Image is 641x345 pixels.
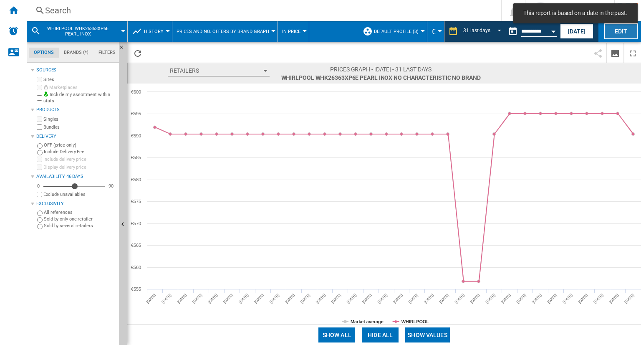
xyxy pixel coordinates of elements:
div: 90 [106,183,116,189]
button: WHIRLPOOL WHK26363XP6E PEARL INOX [44,21,120,42]
button: Reload [129,43,146,63]
tspan: €585 [131,155,141,160]
div: Products [36,107,116,113]
tspan: [DATE] [469,293,481,304]
tspan: €560 [131,265,141,270]
label: Include delivery price [43,156,116,162]
tspan: [DATE] [269,293,280,304]
button: Hide all [362,327,399,342]
button: md-calendar [505,23,521,40]
tspan: [DATE] [547,293,558,304]
tspan: [DATE] [408,293,419,304]
label: OFF (price only) [44,142,116,148]
tspan: [DATE] [454,293,465,304]
button: Retailers [168,65,270,76]
tspan: WHIRLPOOL [401,319,429,324]
tspan: [DATE] [146,293,157,304]
tspan: [DATE] [608,293,620,304]
tspan: [DATE] [578,293,589,304]
button: Prices and No. offers by brand graph [177,21,273,42]
tspan: €590 [131,133,141,138]
button: Maximize [624,43,641,63]
tspan: [DATE] [192,293,203,304]
input: Sold by several retailers [37,224,43,229]
button: € [432,21,440,42]
button: Show values [405,327,450,342]
tspan: €555 [131,287,141,292]
span: WHIRLPOOL WHK26363XP6E PEARL INOX [44,26,111,37]
tspan: [DATE] [300,293,311,304]
tspan: [DATE] [423,293,434,304]
tspan: [DATE] [593,293,604,304]
input: Display delivery price [37,192,42,197]
input: OFF (price only) [37,143,43,149]
md-tab-item: Options [29,48,59,58]
tspan: Market average [351,319,384,324]
tspan: [DATE] [361,293,373,304]
tspan: €565 [131,243,141,248]
md-slider: Availability [43,182,105,190]
tspan: [DATE] [624,293,635,304]
label: Sites [43,76,116,83]
button: Edit [604,23,638,39]
label: Include my assortment within stats [43,91,116,104]
div: Delivery [36,133,116,140]
tspan: €580 [131,177,141,182]
div: This report is based on a date in the past. [505,21,558,42]
button: Download as image [607,43,623,63]
tspan: [DATE] [392,293,404,304]
tspan: [DATE] [485,293,496,304]
label: Display delivery price [43,164,116,170]
input: Bundles [37,124,42,130]
button: Open calendar [546,23,561,38]
div: Availability 46 Days [36,173,116,180]
button: Show all [318,327,355,342]
div: Default profile (8) [363,21,423,42]
label: Exclude unavailables [43,191,116,198]
button: History [144,21,168,42]
label: Bundles [43,124,116,130]
div: Sources [36,67,116,74]
tspan: [DATE] [207,293,218,304]
label: Singles [43,116,116,122]
tspan: [DATE] [238,293,249,304]
tspan: [DATE] [439,293,450,304]
button: Default profile (8) [374,21,423,42]
tspan: €575 [131,199,141,204]
tspan: [DATE] [222,293,234,304]
span: € [432,27,436,36]
tspan: [DATE] [315,293,326,304]
label: Include Delivery Fee [44,149,116,155]
input: Singles [37,117,42,122]
label: Marketplaces [43,84,116,91]
input: Include Delivery Fee [37,150,43,155]
div: In price [282,21,305,42]
tspan: [DATE] [500,293,512,304]
div: 0 [35,183,42,189]
span: Prices graph - [DATE] - 31 last days [281,65,481,74]
tspan: [DATE] [562,293,573,304]
img: mysite-bg-18x18.png [43,91,48,96]
tspan: [DATE] [516,293,527,304]
tspan: [DATE] [531,293,543,304]
tspan: €600 [131,89,141,94]
label: All references [44,209,116,216]
input: Sites [37,77,42,82]
button: Hide [119,42,129,57]
span: This report is based on a date in the past. [521,9,630,18]
tspan: [DATE] [284,293,295,304]
div: Search [45,5,479,16]
tspan: [DATE] [253,293,265,304]
div: Exclusivity [36,200,116,207]
tspan: [DATE] [176,293,187,304]
span: Default profile (8) [374,29,419,34]
div: 31 last days [463,28,490,33]
span: WHIRLPOOL WHK26363XP6E PEARL INOX No characteristic No brand [281,74,481,82]
img: alerts-logo.svg [8,26,18,36]
label: Sold by only one retailer [44,216,116,222]
md-select: REPORTS.WIZARD.STEPS.REPORT.STEPS.REPORT_OPTIONS.PERIOD: 31 last days [462,25,505,38]
div: History [132,21,168,42]
span: Prices and No. offers by brand graph [177,29,269,34]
